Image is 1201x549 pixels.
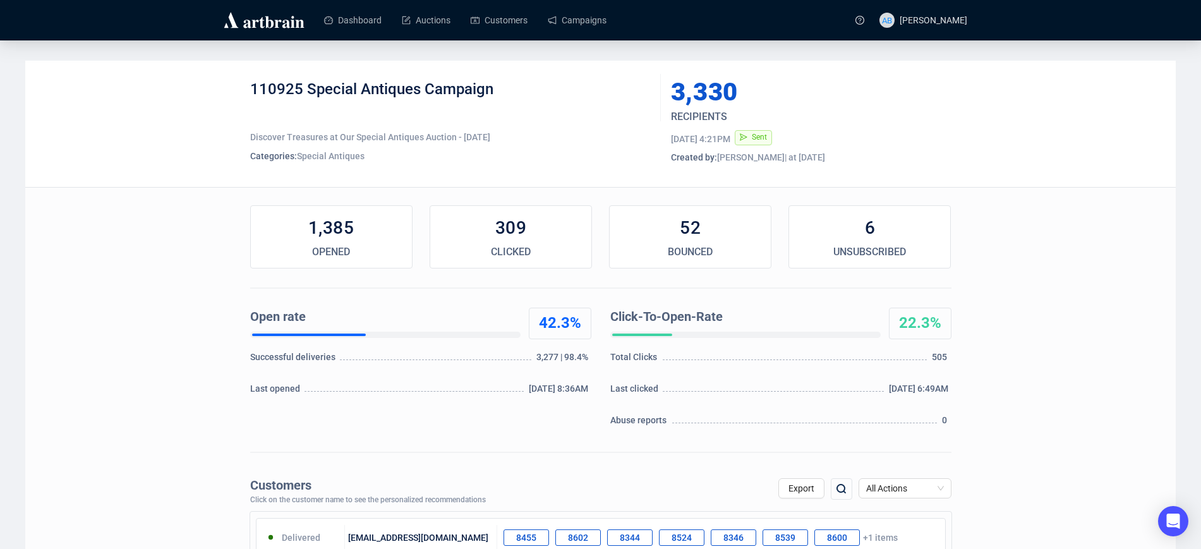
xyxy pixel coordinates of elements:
[548,4,607,37] a: Campaigns
[222,10,306,30] img: logo
[671,152,717,162] span: Created by:
[814,529,860,546] div: 8600
[789,215,950,241] div: 6
[610,308,876,327] div: Click-To-Open-Rate
[250,150,651,162] div: Special Antiques
[671,151,951,164] div: [PERSON_NAME] | at [DATE]
[789,244,950,260] div: UNSUBSCRIBED
[536,351,591,370] div: 3,277 | 98.4%
[251,244,412,260] div: OPENED
[250,131,651,143] div: Discover Treasures at Our Special Antiques Auction - [DATE]
[740,133,747,141] span: send
[430,244,591,260] div: CLICKED
[900,15,967,25] span: [PERSON_NAME]
[250,151,297,161] span: Categories:
[610,215,771,241] div: 52
[932,351,951,370] div: 505
[855,16,864,25] span: question-circle
[881,13,892,27] span: AB
[250,351,338,370] div: Successful deliveries
[866,479,944,498] span: All Actions
[555,529,601,546] div: 8602
[610,382,661,401] div: Last clicked
[659,529,704,546] div: 8524
[778,478,824,498] button: Export
[671,109,903,124] div: RECIPIENTS
[250,80,651,118] div: 110925 Special Antiques Campaign
[529,313,591,334] div: 42.3%
[942,414,951,433] div: 0
[430,215,591,241] div: 309
[834,481,849,497] img: search.png
[250,496,486,505] div: Click on the customer name to see the personalized recommendations
[251,215,412,241] div: 1,385
[889,382,951,401] div: [DATE] 6:49AM
[250,478,486,493] div: Customers
[250,308,516,327] div: Open rate
[752,133,767,142] span: Sent
[250,382,303,401] div: Last opened
[402,4,450,37] a: Auctions
[324,4,382,37] a: Dashboard
[890,313,951,334] div: 22.3%
[504,529,549,546] div: 8455
[607,529,653,546] div: 8344
[610,351,661,370] div: Total Clicks
[610,414,670,433] div: Abuse reports
[711,529,756,546] div: 8346
[471,4,528,37] a: Customers
[610,244,771,260] div: BOUNCED
[763,529,808,546] div: 8539
[1158,506,1188,536] div: Open Intercom Messenger
[671,80,892,105] div: 3,330
[671,133,730,145] div: [DATE] 4:21PM
[788,483,814,493] span: Export
[529,382,591,401] div: [DATE] 8:36AM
